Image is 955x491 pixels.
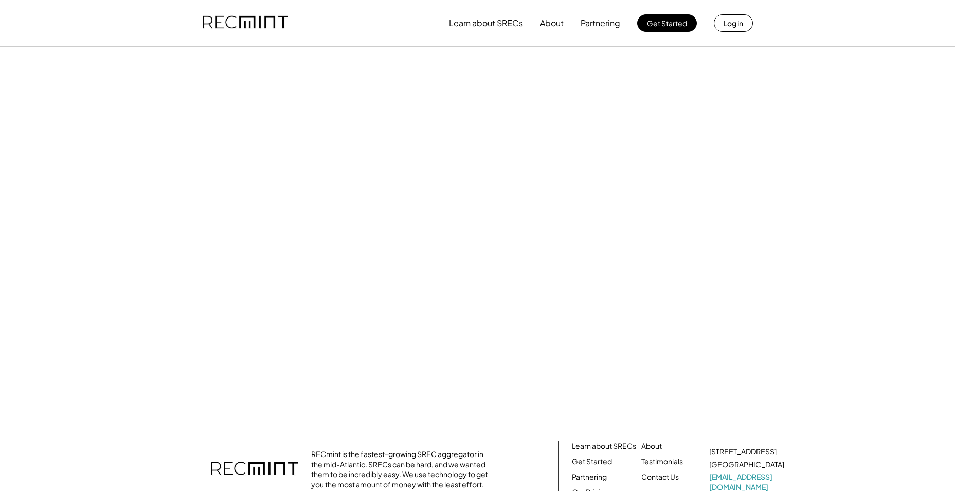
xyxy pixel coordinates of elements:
a: Learn about SRECs [572,441,636,451]
img: recmint-logotype%403x.png [211,451,298,487]
button: Get Started [637,14,697,32]
button: Partnering [581,13,620,33]
a: Get Started [572,457,612,467]
div: RECmint is the fastest-growing SREC aggregator in the mid-Atlantic. SRECs can be hard, and we wan... [311,449,494,489]
a: Testimonials [641,457,683,467]
div: [GEOGRAPHIC_DATA] [709,460,784,470]
a: Contact Us [641,472,679,482]
button: Log in [714,14,753,32]
a: Partnering [572,472,607,482]
button: Learn about SRECs [449,13,523,33]
div: [STREET_ADDRESS] [709,447,777,457]
button: About [540,13,564,33]
img: recmint-logotype%403x.png [203,6,288,41]
a: About [641,441,662,451]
